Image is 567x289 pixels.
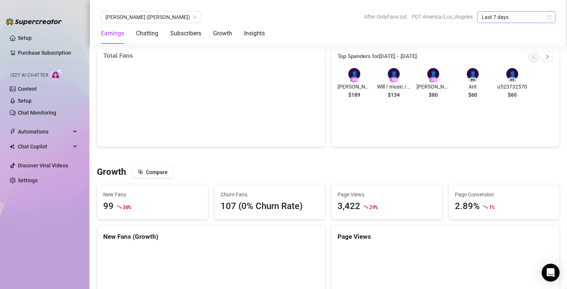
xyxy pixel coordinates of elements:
a: Chat Monitoring [18,110,56,116]
span: Chat Copilot [18,141,71,152]
div: 👤 [427,68,439,80]
span: $189 [348,91,360,99]
span: Will / music / custom for watching his music [377,83,411,91]
span: [PERSON_NAME] / likes thickkk [338,83,371,91]
span: block [138,169,143,174]
span: After OnlyFans cut [364,11,407,22]
div: 3,422 [338,199,360,213]
div: Open Intercom Messenger [542,264,560,282]
div: # 1 [350,77,359,83]
span: Mizzi (mizzimie) [105,12,197,23]
span: fall [117,204,122,209]
span: u523732570 [495,83,529,91]
div: 👤 [388,68,400,80]
a: Setup [18,35,32,41]
div: # 2 [389,77,398,83]
img: AI Chatter [51,69,63,80]
div: Insights [244,29,265,38]
a: Content [18,86,37,92]
div: Earnings [101,29,124,38]
div: 2.89% [455,199,480,213]
span: Page Conversion [455,190,554,199]
span: $80 [429,91,438,99]
a: Settings [18,177,38,183]
div: 👤 [348,68,360,80]
span: [PERSON_NAME] [416,83,450,91]
span: 30 % [123,203,131,211]
span: team [193,15,197,19]
span: Automations [18,126,71,138]
div: Page Views [338,232,553,242]
article: Top Spenders for [DATE] - [DATE] [338,52,417,61]
span: Ant [456,83,490,91]
span: 1 % [489,203,494,211]
button: Compare [132,166,174,178]
span: fall [483,204,488,209]
span: Last 7 days [482,12,551,23]
h3: Growth [97,166,126,178]
a: Setup [18,98,32,104]
span: thunderbolt [10,129,16,135]
div: Chatting [136,29,158,38]
span: 29 % [369,203,378,211]
span: Compare [146,169,168,175]
span: Izzy AI Chatter [10,72,48,79]
div: # 4 [468,77,477,83]
div: # 5 [508,77,517,83]
div: New Fans (Growth) [103,232,319,242]
span: Page Views [338,190,436,199]
span: $60 [508,91,517,99]
span: fall [363,204,368,209]
img: Chat Copilot [10,144,15,149]
a: Discover Viral Videos [18,163,68,168]
img: logo-BBDzfeDw.svg [6,18,62,25]
span: PDT America/Los_Angeles [412,11,473,22]
div: 107 (0% Churn Rate) [221,199,319,213]
a: Purchase Subscription [18,47,77,59]
div: Subscribers [170,29,201,38]
div: 👤 [506,68,518,80]
span: Churn Fans [221,190,319,199]
span: $60 [468,91,477,99]
div: Total Fans [103,51,319,61]
div: # 3 [429,77,438,83]
span: New Fans [103,190,202,199]
span: right [545,54,550,59]
div: 👤 [467,68,479,80]
span: $134 [388,91,400,99]
div: 99 [103,199,114,213]
span: calendar [547,15,551,19]
div: Growth [213,29,232,38]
